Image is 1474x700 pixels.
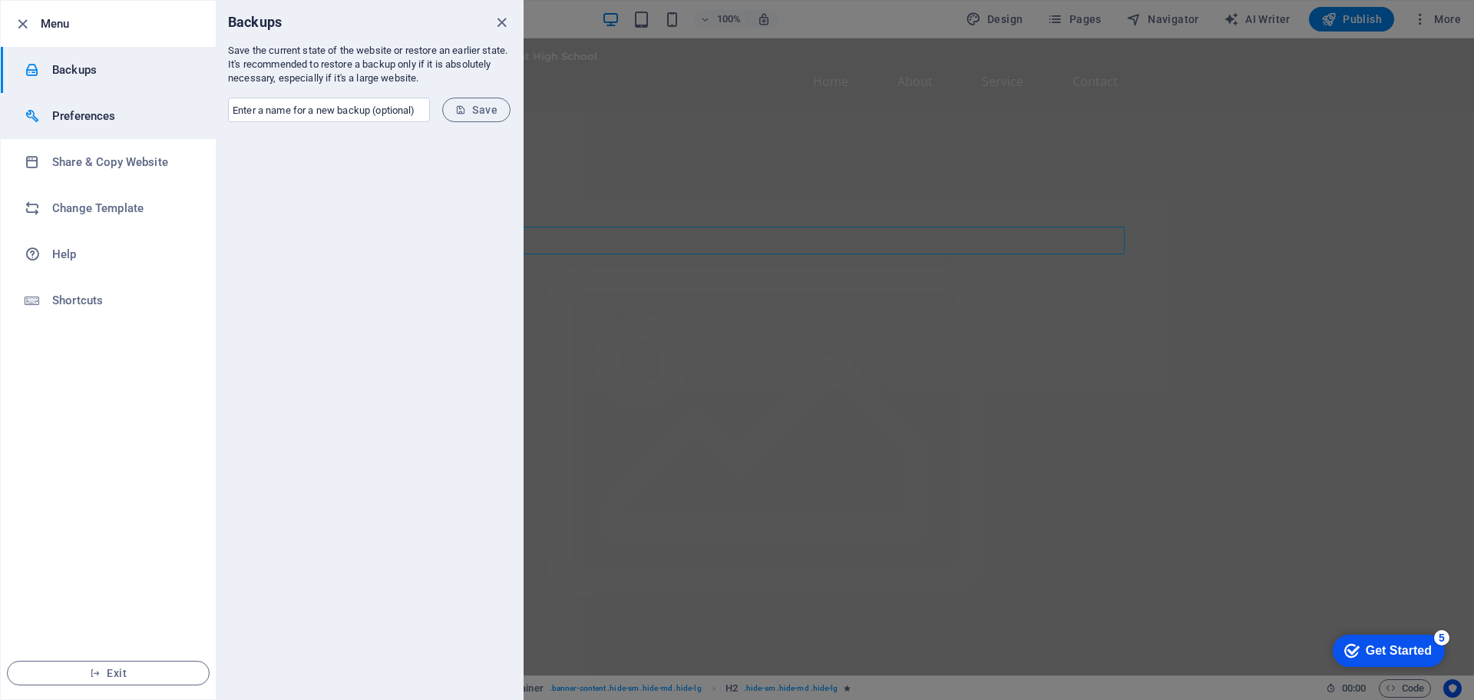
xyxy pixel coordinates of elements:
[455,104,497,116] span: Save
[228,98,430,122] input: Enter a name for a new backup (optional)
[52,107,194,125] h6: Preferences
[52,61,194,79] h6: Backups
[52,199,194,217] h6: Change Template
[7,661,210,685] button: Exit
[228,13,282,32] h6: Backups
[442,98,511,122] button: Save
[52,153,194,171] h6: Share & Copy Website
[12,8,124,40] div: Get Started 5 items remaining, 0% complete
[45,17,111,31] div: Get Started
[52,291,194,310] h6: Shortcuts
[1,231,216,277] a: Help
[492,13,511,32] button: close
[228,44,511,85] p: Save the current state of the website or restore an earlier state. It's recommended to restore a ...
[20,667,197,679] span: Exit
[114,3,129,18] div: 5
[52,245,194,264] h6: Help
[41,15,203,33] h6: Menu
